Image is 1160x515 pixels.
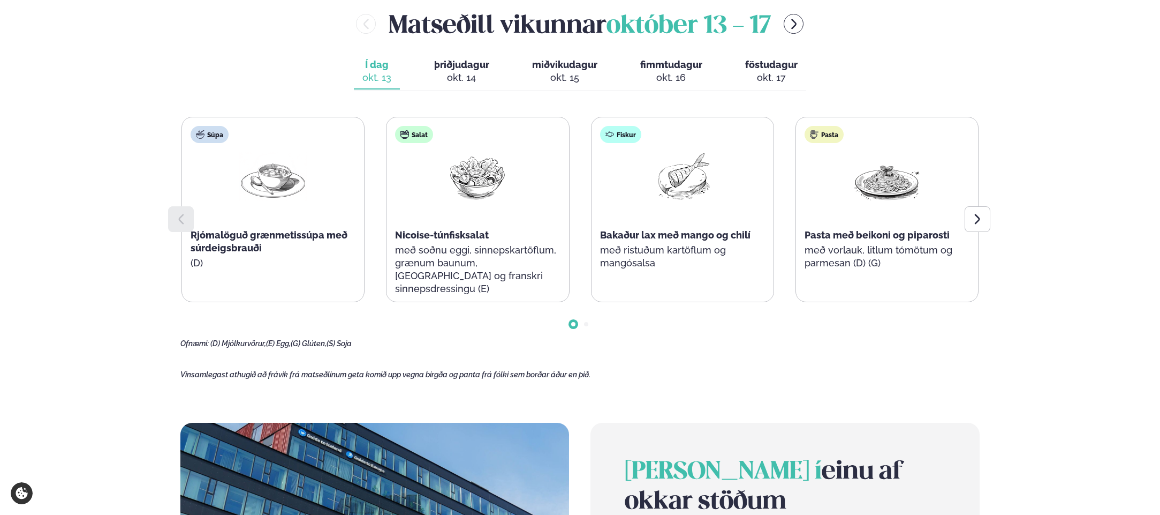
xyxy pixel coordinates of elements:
[180,339,209,348] span: Ofnæmi:
[853,152,921,201] img: Spagetti.png
[532,59,597,70] span: miðvikudagur
[600,244,765,270] p: með ristuðum kartöflum og mangósalsa
[745,71,798,84] div: okt. 17
[805,229,950,241] span: Pasta með beikoni og piparosti
[443,152,512,201] img: Salad.png
[210,339,266,348] span: (D) Mjólkurvörur,
[327,339,352,348] span: (S) Soja
[805,244,969,270] p: með vorlauk, litlum tómötum og parmesan (D) (G)
[362,58,391,71] span: Í dag
[737,54,806,89] button: föstudagur okt. 17
[191,257,355,270] p: (D)
[180,370,590,379] span: Vinsamlegast athugið að frávik frá matseðlinum geta komið upp vegna birgða og panta frá fólki sem...
[434,71,489,84] div: okt. 14
[784,14,803,34] button: menu-btn-right
[389,6,771,41] h2: Matseðill vikunnar
[640,71,702,84] div: okt. 16
[532,71,597,84] div: okt. 15
[11,482,33,504] a: Cookie settings
[354,54,400,89] button: Í dag okt. 13
[640,59,702,70] span: fimmtudagur
[291,339,327,348] span: (G) Glúten,
[196,130,204,139] img: soup.svg
[191,229,347,253] span: Rjómalöguð grænmetissúpa með súrdeigsbrauði
[571,322,575,326] span: Go to slide 1
[606,14,771,38] span: október 13 - 17
[805,126,844,143] div: Pasta
[745,59,798,70] span: föstudagur
[356,14,376,34] button: menu-btn-left
[524,54,606,89] button: miðvikudagur okt. 15
[600,229,750,241] span: Bakaður lax með mango og chilí
[426,54,498,89] button: þriðjudagur okt. 14
[632,54,711,89] button: fimmtudagur okt. 16
[600,126,641,143] div: Fiskur
[434,59,489,70] span: þriðjudagur
[395,229,489,241] span: Nicoise-túnfisksalat
[239,152,307,201] img: Soup.png
[584,322,588,326] span: Go to slide 2
[625,460,822,484] span: [PERSON_NAME] í
[605,130,614,139] img: fish.svg
[395,244,560,295] p: með soðnu eggi, sinnepskartöflum, grænum baunum, [GEOGRAPHIC_DATA] og franskri sinnepsdressingu (E)
[400,130,409,139] img: salad.svg
[648,152,717,201] img: Fish.png
[362,71,391,84] div: okt. 13
[810,130,818,139] img: pasta.svg
[191,126,229,143] div: Súpa
[395,126,433,143] div: Salat
[266,339,291,348] span: (E) Egg,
